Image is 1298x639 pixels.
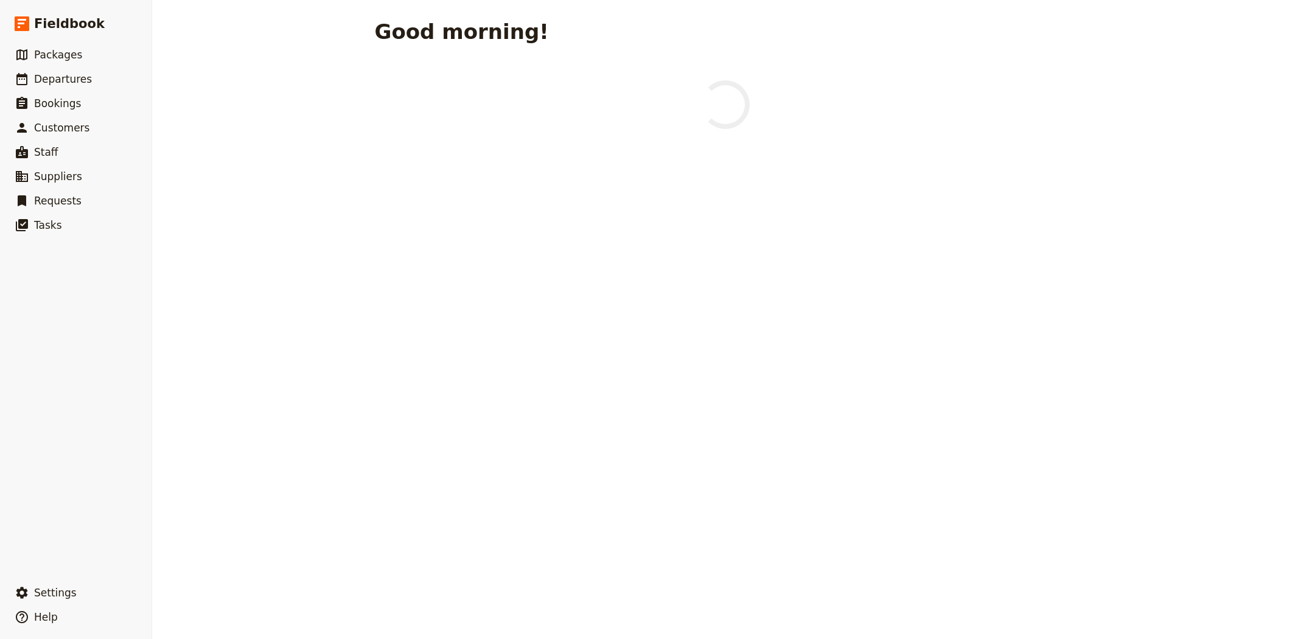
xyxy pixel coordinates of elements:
span: Bookings [34,97,81,110]
span: Fieldbook [34,15,105,33]
h1: Good morning! [375,19,549,44]
span: Customers [34,122,89,134]
span: Requests [34,195,82,207]
span: Tasks [34,219,62,231]
span: Staff [34,146,58,158]
span: Settings [34,587,77,599]
span: Suppliers [34,170,82,183]
span: Packages [34,49,82,61]
span: Departures [34,73,92,85]
span: Help [34,611,58,623]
